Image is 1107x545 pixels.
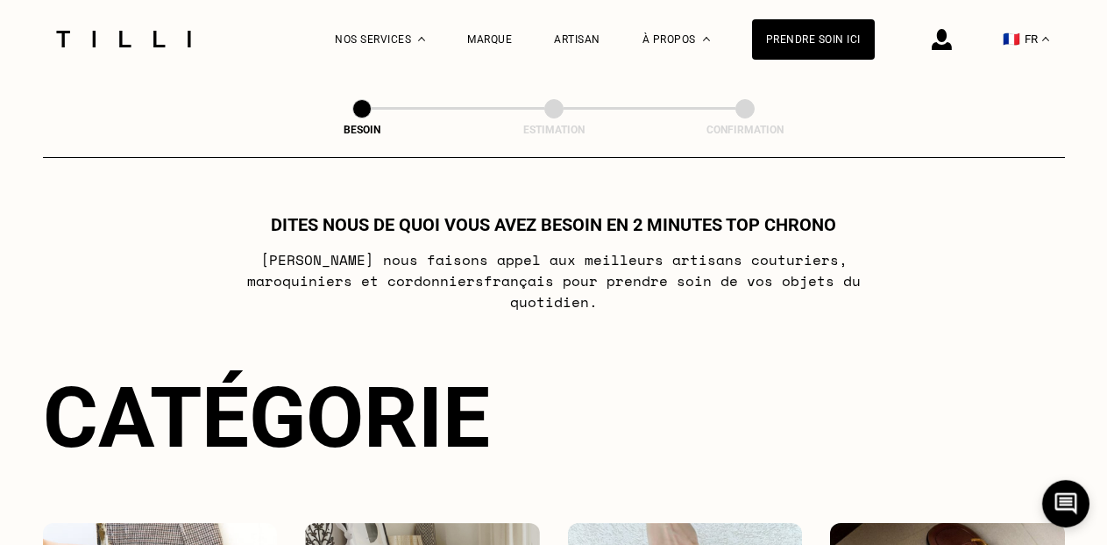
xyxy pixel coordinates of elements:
img: Logo du service de couturière Tilli [50,31,197,47]
div: Estimation [466,124,642,136]
a: Artisan [554,33,600,46]
img: icône connexion [932,29,952,50]
div: Besoin [274,124,450,136]
img: Menu déroulant [418,37,425,41]
h1: Dites nous de quoi vous avez besoin en 2 minutes top chrono [271,214,836,235]
img: menu déroulant [1042,37,1049,41]
span: 🇫🇷 [1003,31,1020,47]
div: Confirmation [657,124,833,136]
a: Prendre soin ici [752,19,875,60]
p: [PERSON_NAME] nous faisons appel aux meilleurs artisans couturiers , maroquiniers et cordonniers ... [206,249,901,312]
img: Menu déroulant à propos [703,37,710,41]
a: Marque [467,33,512,46]
div: Catégorie [43,369,1065,467]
